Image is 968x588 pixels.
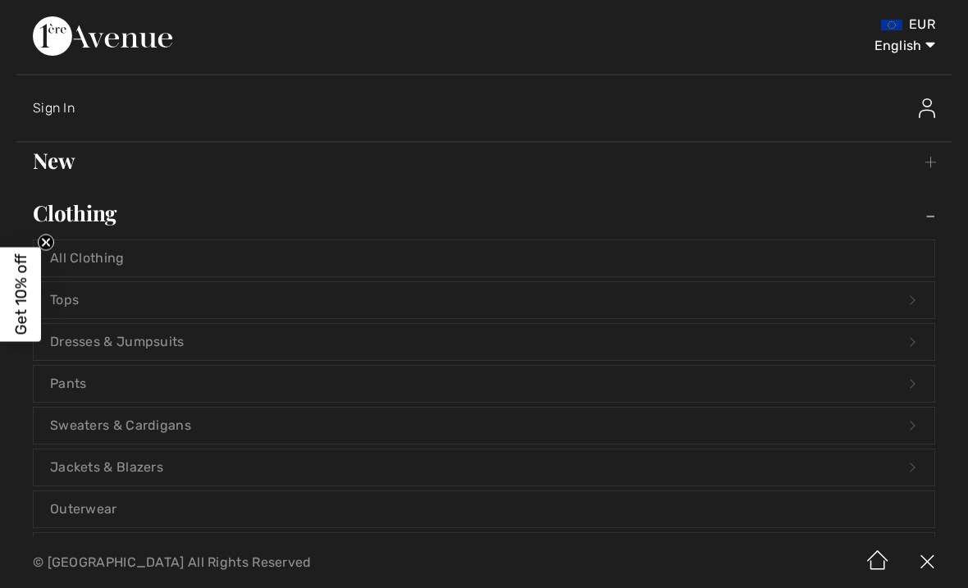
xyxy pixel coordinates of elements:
[569,16,935,33] div: EUR
[38,234,54,250] button: Close teaser
[34,408,934,444] a: Sweaters & Cardigans
[33,100,75,116] span: Sign In
[34,324,934,360] a: Dresses & Jumpsuits
[34,491,934,527] a: Outerwear
[33,16,172,56] img: 1ère Avenue
[34,449,934,485] a: Jackets & Blazers
[34,282,934,318] a: Tops
[902,537,952,588] img: X
[33,557,568,568] p: © [GEOGRAPHIC_DATA] All Rights Reserved
[919,98,935,118] img: Sign In
[16,143,952,179] a: New
[853,537,902,588] img: Home
[16,195,952,231] a: Clothing
[34,366,934,402] a: Pants
[34,240,934,276] a: All Clothing
[11,253,30,335] span: Get 10% off
[34,533,934,569] a: Skirts
[39,11,73,26] span: Help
